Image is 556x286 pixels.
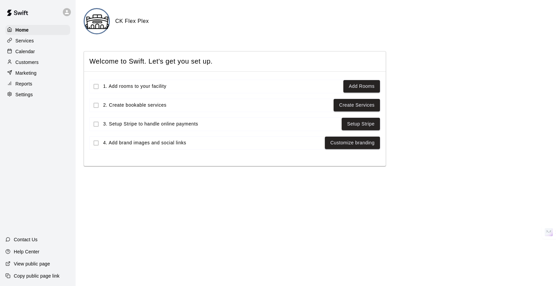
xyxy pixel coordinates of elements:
p: Contact Us [14,236,38,243]
a: Calendar [5,46,70,57]
p: Customers [15,59,39,66]
span: 2. Create bookable services [103,102,331,109]
a: Add Rooms [349,82,375,91]
a: Home [5,25,70,35]
button: Customize branding [325,137,380,149]
span: Welcome to Swift. Let's get you set up. [89,57,380,66]
p: Marketing [15,70,37,76]
a: Create Services [339,101,375,109]
p: Reports [15,80,32,87]
button: Add Rooms [343,80,380,93]
a: Setup Stripe [347,120,375,128]
span: 4. Add brand images and social links [103,139,322,146]
a: Marketing [5,68,70,78]
button: Create Services [334,99,380,111]
span: 1. Add rooms to your facility [103,83,341,90]
span: 3. Setup Stripe to handle online payments [103,120,339,128]
a: Services [5,36,70,46]
p: Copy public page link [14,273,59,279]
a: Reports [5,79,70,89]
p: Settings [15,91,33,98]
h6: CK Flex Plex [115,17,149,26]
button: Setup Stripe [342,118,380,130]
a: Customize branding [330,139,375,147]
p: Services [15,37,34,44]
a: Settings [5,90,70,100]
p: Help Center [14,248,39,255]
a: Customers [5,57,70,67]
p: Home [15,27,29,33]
p: Calendar [15,48,35,55]
p: View public page [14,260,50,267]
img: CK Flex Plex logo [85,9,110,34]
